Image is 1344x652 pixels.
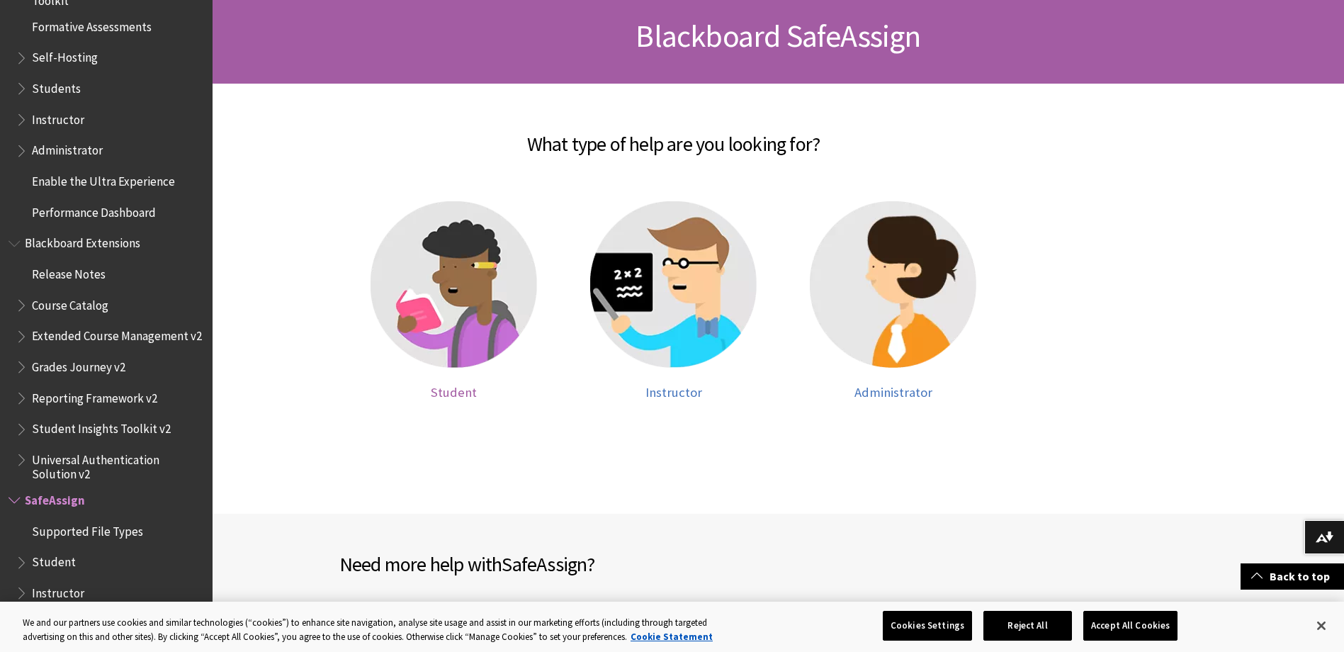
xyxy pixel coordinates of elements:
[32,448,203,481] span: Universal Authentication Solution v2
[32,325,202,344] span: Extended Course Management v2
[235,112,1113,159] h2: What type of help are you looking for?
[23,616,739,643] div: We and our partners use cookies and similar technologies (“cookies”) to enhance site navigation, ...
[636,16,920,55] span: Blackboard SafeAssign
[645,384,702,400] span: Instructor
[25,488,85,507] span: SafeAssign
[32,108,84,127] span: Instructor
[32,551,76,570] span: Student
[32,15,152,34] span: Formative Assessments
[578,201,769,400] a: Instructor help Instructor
[371,201,537,368] img: Student help
[358,201,550,400] a: Student help Student
[1241,563,1344,590] a: Back to top
[883,611,972,641] button: Cookies Settings
[854,384,932,400] span: Administrator
[798,201,989,400] a: Administrator help Administrator
[32,386,157,405] span: Reporting Framework v2
[1083,611,1178,641] button: Accept All Cookies
[32,417,171,437] span: Student Insights Toolkit v2
[810,201,976,368] img: Administrator help
[9,488,204,636] nav: Book outline for Blackboard SafeAssign
[983,611,1072,641] button: Reject All
[502,551,587,577] span: SafeAssign
[339,549,779,579] h2: Need more help with ?
[32,201,156,220] span: Performance Dashboard
[32,169,175,189] span: Enable the Ultra Experience
[32,46,98,65] span: Self-Hosting
[32,139,103,158] span: Administrator
[32,581,84,600] span: Instructor
[25,232,140,251] span: Blackboard Extensions
[431,384,477,400] span: Student
[32,77,81,96] span: Students
[1306,610,1337,641] button: Close
[32,355,125,374] span: Grades Journey v2
[32,293,108,313] span: Course Catalog
[32,519,143,539] span: Supported File Types
[9,232,204,482] nav: Book outline for Blackboard Extensions
[590,201,757,368] img: Instructor help
[631,631,713,643] a: More information about your privacy, opens in a new tab
[32,262,106,281] span: Release Notes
